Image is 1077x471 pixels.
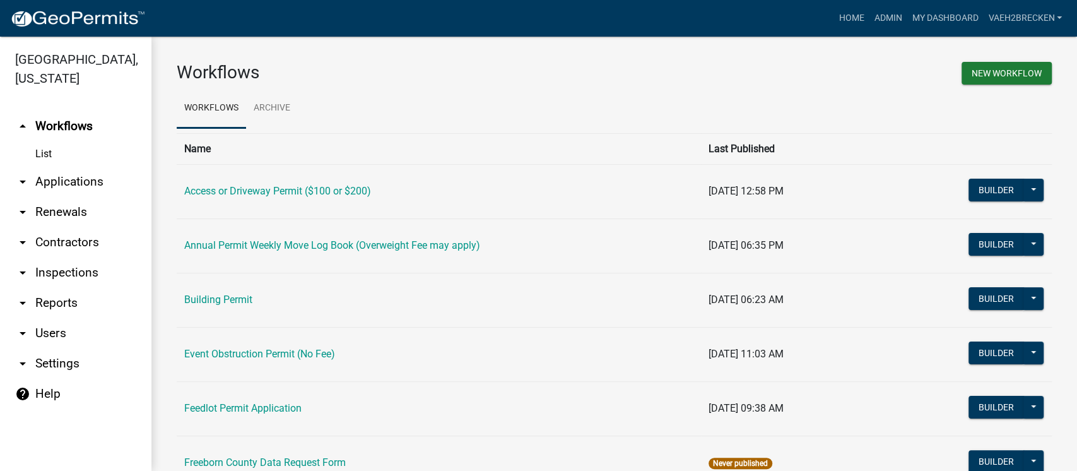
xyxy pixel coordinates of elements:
[177,62,605,83] h3: Workflows
[184,456,346,468] a: Freeborn County Data Request Form
[709,239,784,251] span: [DATE] 06:35 PM
[968,287,1024,310] button: Builder
[968,179,1024,201] button: Builder
[15,265,30,280] i: arrow_drop_down
[15,205,30,220] i: arrow_drop_down
[15,119,30,134] i: arrow_drop_up
[968,233,1024,256] button: Builder
[15,326,30,341] i: arrow_drop_down
[15,295,30,311] i: arrow_drop_down
[983,6,1067,30] a: vaeh2Brecken
[968,396,1024,419] button: Builder
[968,342,1024,364] button: Builder
[709,185,784,197] span: [DATE] 12:58 PM
[709,294,784,306] span: [DATE] 06:23 AM
[184,294,252,306] a: Building Permit
[869,6,907,30] a: Admin
[246,88,298,129] a: Archive
[184,185,371,197] a: Access or Driveway Permit ($100 or $200)
[907,6,983,30] a: My Dashboard
[962,62,1052,85] button: New Workflow
[15,386,30,402] i: help
[184,348,335,360] a: Event Obstruction Permit (No Fee)
[709,402,784,414] span: [DATE] 09:38 AM
[184,402,302,414] a: Feedlot Permit Application
[15,356,30,371] i: arrow_drop_down
[15,174,30,189] i: arrow_drop_down
[177,88,246,129] a: Workflows
[701,133,926,164] th: Last Published
[177,133,701,164] th: Name
[833,6,869,30] a: Home
[184,239,480,251] a: Annual Permit Weekly Move Log Book (Overweight Fee may apply)
[15,235,30,250] i: arrow_drop_down
[709,458,772,469] span: Never published
[709,348,784,360] span: [DATE] 11:03 AM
